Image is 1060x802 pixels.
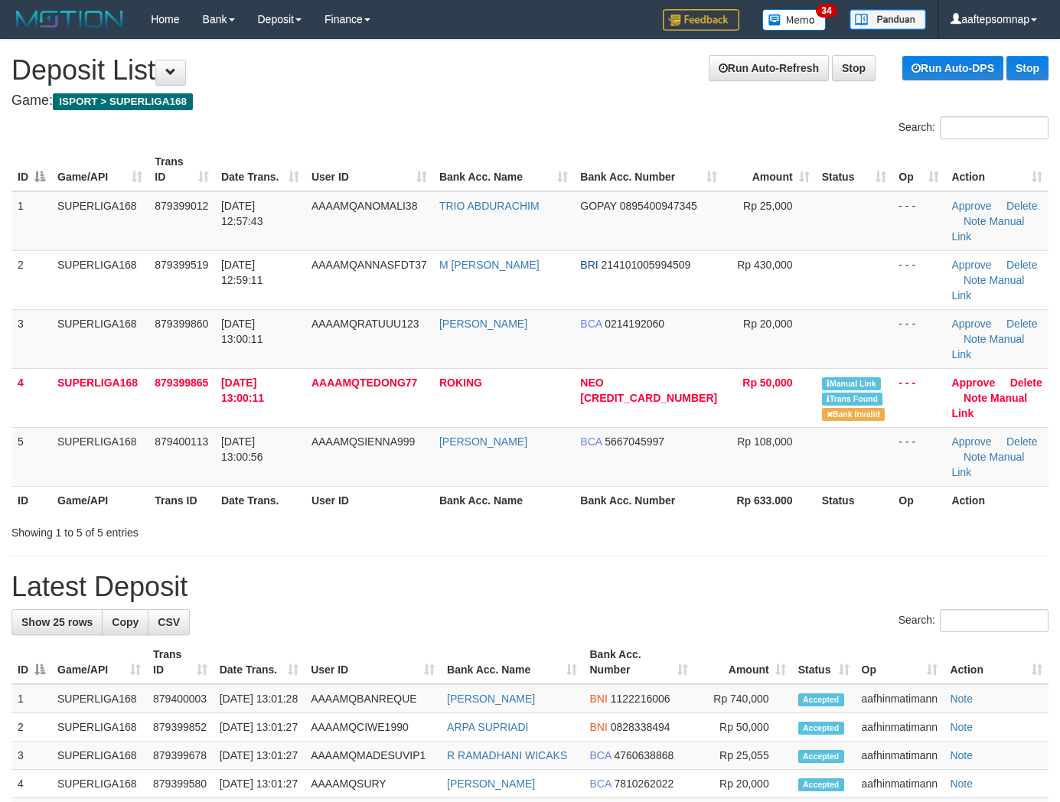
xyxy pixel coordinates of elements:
[221,435,263,463] span: [DATE] 13:00:56
[214,641,305,684] th: Date Trans.: activate to sort column ascending
[21,616,93,628] span: Show 25 rows
[964,392,987,404] a: Note
[574,148,723,191] th: Bank Acc. Number: activate to sort column ascending
[798,778,844,791] span: Accepted
[694,641,792,684] th: Amount: activate to sort column ascending
[11,427,51,486] td: 5
[155,377,208,389] span: 879399865
[899,116,1049,139] label: Search:
[51,250,148,309] td: SUPERLIGA168
[147,770,214,798] td: 879399580
[214,713,305,742] td: [DATE] 13:01:27
[158,616,180,628] span: CSV
[148,609,190,635] a: CSV
[439,435,527,448] a: [PERSON_NAME]
[611,721,670,733] span: Copy 0828338494 to clipboard
[856,684,944,713] td: aafhinmatimann
[11,770,51,798] td: 4
[433,148,574,191] th: Bank Acc. Name: activate to sort column ascending
[856,641,944,684] th: Op: activate to sort column ascending
[51,309,148,368] td: SUPERLIGA168
[892,486,945,514] th: Op
[892,148,945,191] th: Op: activate to sort column ascending
[147,742,214,770] td: 879399678
[951,318,991,330] a: Approve
[51,368,148,427] td: SUPERLIGA168
[605,435,664,448] span: Copy 5667045997 to clipboard
[1006,318,1037,330] a: Delete
[723,148,815,191] th: Amount: activate to sort column ascending
[762,9,827,31] img: Button%20Memo.svg
[951,215,1024,243] a: Manual Link
[305,684,441,713] td: AAAAMQBANREQUE
[694,770,792,798] td: Rp 20,000
[311,377,417,389] span: AAAAMQTEDONG77
[694,713,792,742] td: Rp 50,000
[798,750,844,763] span: Accepted
[856,713,944,742] td: aafhinmatimann
[737,435,792,448] span: Rp 108,000
[964,451,987,463] a: Note
[11,55,1049,86] h1: Deposit List
[856,742,944,770] td: aafhinmatimann
[945,486,1049,514] th: Action
[614,749,674,761] span: Copy 4760638868 to clipboard
[832,55,876,81] a: Stop
[951,274,1024,302] a: Manual Link
[1006,56,1049,80] a: Stop
[1006,435,1037,448] a: Delete
[944,641,1049,684] th: Action: activate to sort column ascending
[305,713,441,742] td: AAAAMQCIWE1990
[11,8,128,31] img: MOTION_logo.png
[574,486,723,514] th: Bank Acc. Number
[305,486,433,514] th: User ID
[11,309,51,368] td: 3
[147,641,214,684] th: Trans ID: activate to sort column ascending
[441,641,583,684] th: Bank Acc. Name: activate to sort column ascending
[580,259,598,271] span: BRI
[723,486,815,514] th: Rp 633.000
[589,693,607,705] span: BNI
[447,721,528,733] a: ARPA SUPRIADI
[439,259,540,271] a: M [PERSON_NAME]
[1010,377,1042,389] a: Delete
[589,778,611,790] span: BCA
[951,392,1027,419] a: Manual Link
[940,609,1049,632] input: Search:
[439,200,540,212] a: TRIO ABDURACHIM
[620,200,697,212] span: Copy 0895400947345 to clipboard
[11,609,103,635] a: Show 25 rows
[892,250,945,309] td: - - -
[950,721,973,733] a: Note
[51,770,147,798] td: SUPERLIGA168
[614,778,674,790] span: Copy 7810262022 to clipboard
[822,408,885,421] span: Bank is not match
[51,427,148,486] td: SUPERLIGA168
[892,368,945,427] td: - - -
[11,519,430,540] div: Showing 1 to 5 of 5 entries
[155,435,208,448] span: 879400113
[447,693,535,705] a: [PERSON_NAME]
[51,713,147,742] td: SUPERLIGA168
[214,742,305,770] td: [DATE] 13:01:27
[892,427,945,486] td: - - -
[215,148,305,191] th: Date Trans.: activate to sort column ascending
[221,200,263,227] span: [DATE] 12:57:43
[11,93,1049,109] h4: Game:
[11,486,51,514] th: ID
[305,641,441,684] th: User ID: activate to sort column ascending
[311,259,427,271] span: AAAAMQANNASFDT37
[148,148,215,191] th: Trans ID: activate to sort column ascending
[951,377,995,389] a: Approve
[964,333,987,345] a: Note
[816,148,893,191] th: Status: activate to sort column ascending
[11,742,51,770] td: 3
[11,684,51,713] td: 1
[694,742,792,770] td: Rp 25,055
[580,200,616,212] span: GOPAY
[215,486,305,514] th: Date Trans.
[51,486,148,514] th: Game/API
[102,609,148,635] a: Copy
[583,641,694,684] th: Bank Acc. Number: activate to sort column ascending
[611,693,670,705] span: Copy 1122216006 to clipboard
